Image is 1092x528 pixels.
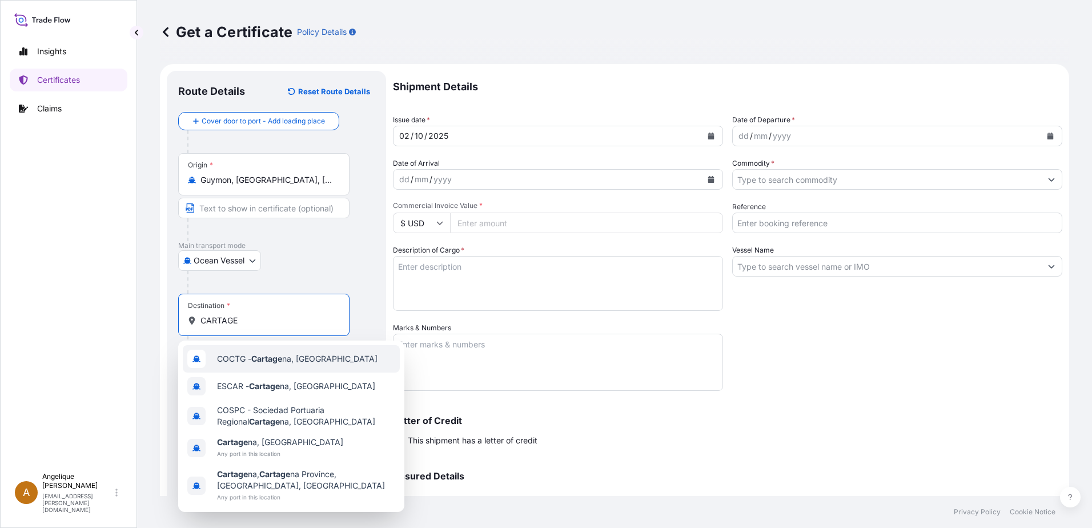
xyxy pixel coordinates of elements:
div: / [429,173,432,186]
p: Policy Details [297,26,347,38]
span: COCTG - na, [GEOGRAPHIC_DATA] [217,353,378,365]
b: Cartage [217,469,248,479]
button: Show suggestions [1041,256,1062,277]
label: Named Assured [732,494,784,506]
div: year, [772,129,792,143]
div: / [411,173,413,186]
div: / [769,129,772,143]
button: Calendar [1041,127,1059,145]
p: Claims [37,103,62,114]
div: month, [413,173,429,186]
p: Letter of Credit [393,416,1062,425]
button: Calendar [702,127,720,145]
span: A [23,487,30,498]
button: Show suggestions [1041,169,1062,190]
span: Date of Departure [732,114,795,126]
label: Vessel Name [732,245,774,256]
div: day, [398,173,411,186]
div: year, [432,173,453,186]
b: Cartage [249,381,280,391]
input: Type to search vessel name or IMO [733,256,1041,277]
span: COSPC - Sociedad Portuaria Regional na, [GEOGRAPHIC_DATA] [217,405,395,427]
b: Cartage [217,437,248,447]
label: Commodity [732,158,774,169]
p: Main transport mode [178,241,375,250]
button: Calendar [702,170,720,189]
span: Cover door to port - Add loading place [202,115,325,127]
input: Enter amount [450,213,723,233]
div: / [750,129,753,143]
div: Destination [188,301,230,310]
label: Description of Cargo [393,245,464,256]
span: na, [GEOGRAPHIC_DATA] [217,437,343,448]
span: na, na Province, [GEOGRAPHIC_DATA], [GEOGRAPHIC_DATA] [217,469,395,491]
button: Select transport [178,250,261,271]
div: Origin [188,161,213,170]
span: Any port in this location [217,491,395,503]
label: Marks & Numbers [393,322,451,334]
div: month, [413,129,424,143]
span: Issue date [393,114,430,126]
span: Any port in this location [217,448,343,459]
span: Ocean Vessel [194,255,244,266]
p: Cookie Notice [1010,507,1055,517]
p: [EMAIL_ADDRESS][PERSON_NAME][DOMAIN_NAME] [42,493,113,513]
input: Origin [200,174,335,186]
input: Destination [200,315,335,326]
p: Route Details [178,85,245,98]
b: Cartage [251,354,282,363]
div: Show suggestions [178,341,404,512]
b: Cartage [259,469,290,479]
p: Insights [37,46,66,57]
p: Get a Certificate [160,23,292,41]
p: Assured Details [393,471,1062,481]
span: This shipment has a letter of credit [408,435,537,446]
p: Privacy Policy [954,507,1001,517]
p: Reset Route Details [298,86,370,97]
input: Enter booking reference [732,213,1062,233]
div: year, [427,129,449,143]
label: Reference [732,201,766,213]
div: / [424,129,427,143]
p: Angelique [PERSON_NAME] [42,472,113,490]
input: Text to appear on certificate [178,198,350,218]
b: Cartage [249,417,280,426]
input: Type to search commodity [733,169,1041,190]
div: month, [753,129,769,143]
span: ESCAR - na, [GEOGRAPHIC_DATA] [217,381,375,392]
p: Certificates [37,74,80,86]
div: / [411,129,413,143]
div: day, [398,129,411,143]
span: Primary Assured [393,494,452,506]
p: Shipment Details [393,71,1062,103]
span: Commercial Invoice Value [393,201,723,210]
div: day, [737,129,750,143]
span: Date of Arrival [393,158,440,169]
